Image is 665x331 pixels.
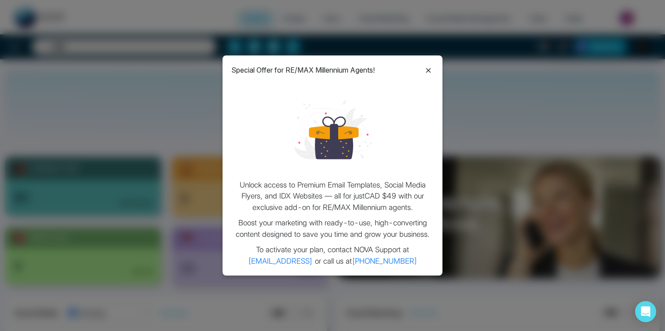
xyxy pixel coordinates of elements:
[231,244,434,267] p: To activate your plan, contact NOVA Support at or call us at
[248,257,313,265] a: [EMAIL_ADDRESS]
[231,180,434,213] p: Unlock access to Premium Email Templates, Social Media Flyers, and IDX Websites — all for just CA...
[635,301,656,322] div: Open Intercom Messenger
[231,65,375,75] p: Special Offer for RE/MAX Millennium Agents!
[352,257,417,265] a: [PHONE_NUMBER]
[294,91,371,168] img: loading
[231,217,434,240] p: Boost your marketing with ready-to-use, high-converting content designed to save you time and gro...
